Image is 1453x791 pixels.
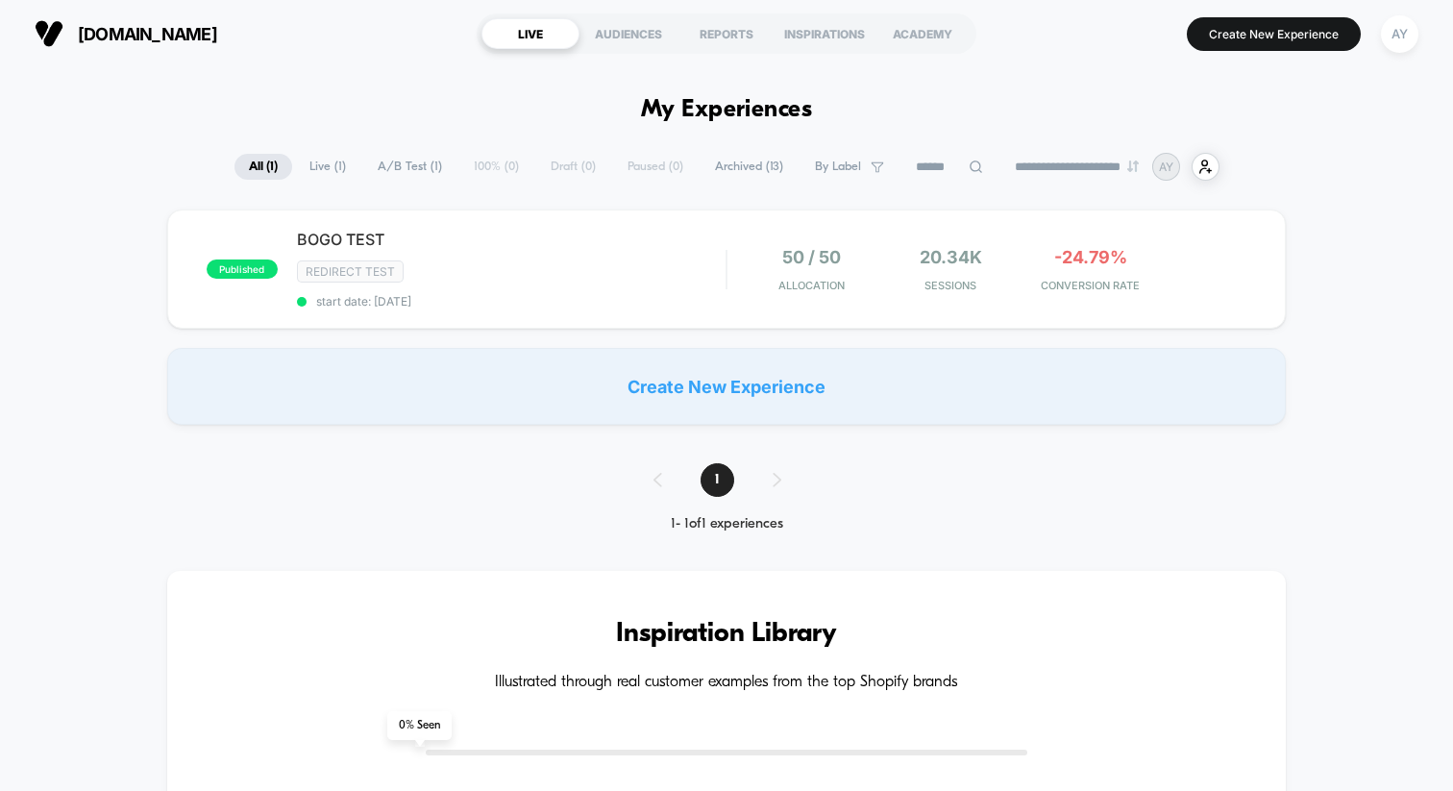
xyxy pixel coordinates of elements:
span: 0 % Seen [387,711,452,740]
button: [DOMAIN_NAME] [29,18,223,49]
div: Create New Experience [167,348,1286,425]
div: LIVE [481,18,579,49]
span: All ( 1 ) [234,154,292,180]
span: By Label [815,160,861,174]
span: 1 [701,463,734,497]
span: 20.34k [920,247,982,267]
span: Sessions [886,279,1016,292]
span: published [207,260,278,279]
div: AUDIENCES [579,18,677,49]
span: Redirect Test [297,260,404,283]
span: A/B Test ( 1 ) [363,154,456,180]
div: 1 - 1 of 1 experiences [634,516,820,532]
span: CONVERSION RATE [1025,279,1155,292]
span: -24.79% [1054,247,1127,267]
span: BOGO TEST [297,230,726,249]
button: Create New Experience [1187,17,1361,51]
h1: My Experiences [641,96,813,124]
h3: Inspiration Library [225,619,1228,650]
div: ACADEMY [874,18,972,49]
span: 50 / 50 [782,247,841,267]
h4: Illustrated through real customer examples from the top Shopify brands [225,674,1228,692]
img: Visually logo [35,19,63,48]
div: REPORTS [677,18,776,49]
p: AY [1159,160,1173,174]
span: start date: [DATE] [297,294,726,309]
span: [DOMAIN_NAME] [78,24,217,44]
div: AY [1381,15,1418,53]
span: Live ( 1 ) [295,154,360,180]
span: Allocation [778,279,845,292]
img: end [1127,161,1139,172]
button: AY [1375,14,1424,54]
div: INSPIRATIONS [776,18,874,49]
span: Archived ( 13 ) [701,154,798,180]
